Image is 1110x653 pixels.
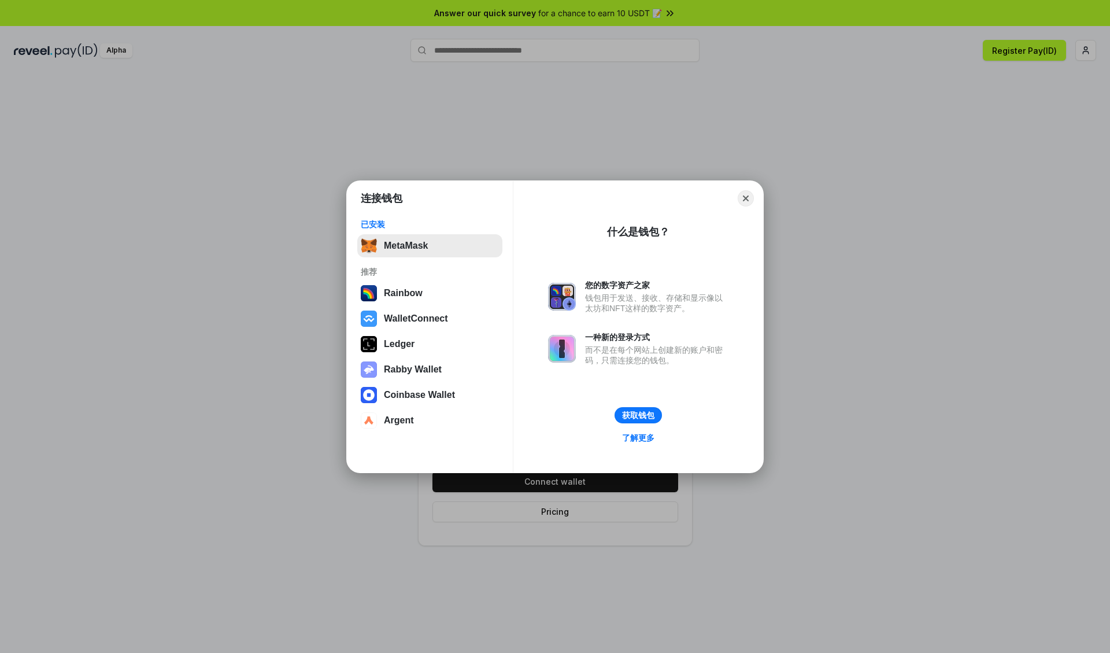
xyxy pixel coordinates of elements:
[357,383,502,407] button: Coinbase Wallet
[357,333,502,356] button: Ledger
[361,191,402,205] h1: 连接钱包
[622,433,654,443] div: 了解更多
[738,190,754,206] button: Close
[361,412,377,429] img: svg+xml,%3Csvg%20width%3D%2228%22%20height%3D%2228%22%20viewBox%3D%220%200%2028%2028%22%20fill%3D...
[384,390,455,400] div: Coinbase Wallet
[384,415,414,426] div: Argent
[357,358,502,381] button: Rabby Wallet
[361,219,499,230] div: 已安装
[585,345,728,366] div: 而不是在每个网站上创建新的账户和密码，只需连接您的钱包。
[615,407,662,423] button: 获取钱包
[384,241,428,251] div: MetaMask
[361,285,377,301] img: svg+xml,%3Csvg%20width%3D%22120%22%20height%3D%22120%22%20viewBox%3D%220%200%20120%20120%22%20fil...
[384,364,442,375] div: Rabby Wallet
[361,361,377,378] img: svg+xml,%3Csvg%20xmlns%3D%22http%3A%2F%2Fwww.w3.org%2F2000%2Fsvg%22%20fill%3D%22none%22%20viewBox...
[548,283,576,311] img: svg+xml,%3Csvg%20xmlns%3D%22http%3A%2F%2Fwww.w3.org%2F2000%2Fsvg%22%20fill%3D%22none%22%20viewBox...
[384,339,415,349] div: Ledger
[361,267,499,277] div: 推荐
[622,410,654,420] div: 获取钱包
[384,288,423,298] div: Rainbow
[607,225,669,239] div: 什么是钱包？
[615,430,661,445] a: 了解更多
[357,307,502,330] button: WalletConnect
[357,234,502,257] button: MetaMask
[357,409,502,432] button: Argent
[585,293,728,313] div: 钱包用于发送、接收、存储和显示像以太坊和NFT这样的数字资产。
[585,280,728,290] div: 您的数字资产之家
[361,311,377,327] img: svg+xml,%3Csvg%20width%3D%2228%22%20height%3D%2228%22%20viewBox%3D%220%200%2028%2028%22%20fill%3D...
[361,387,377,403] img: svg+xml,%3Csvg%20width%3D%2228%22%20height%3D%2228%22%20viewBox%3D%220%200%2028%2028%22%20fill%3D...
[548,335,576,363] img: svg+xml,%3Csvg%20xmlns%3D%22http%3A%2F%2Fwww.w3.org%2F2000%2Fsvg%22%20fill%3D%22none%22%20viewBox...
[384,313,448,324] div: WalletConnect
[585,332,728,342] div: 一种新的登录方式
[361,336,377,352] img: svg+xml,%3Csvg%20xmlns%3D%22http%3A%2F%2Fwww.w3.org%2F2000%2Fsvg%22%20width%3D%2228%22%20height%3...
[361,238,377,254] img: svg+xml,%3Csvg%20fill%3D%22none%22%20height%3D%2233%22%20viewBox%3D%220%200%2035%2033%22%20width%...
[357,282,502,305] button: Rainbow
